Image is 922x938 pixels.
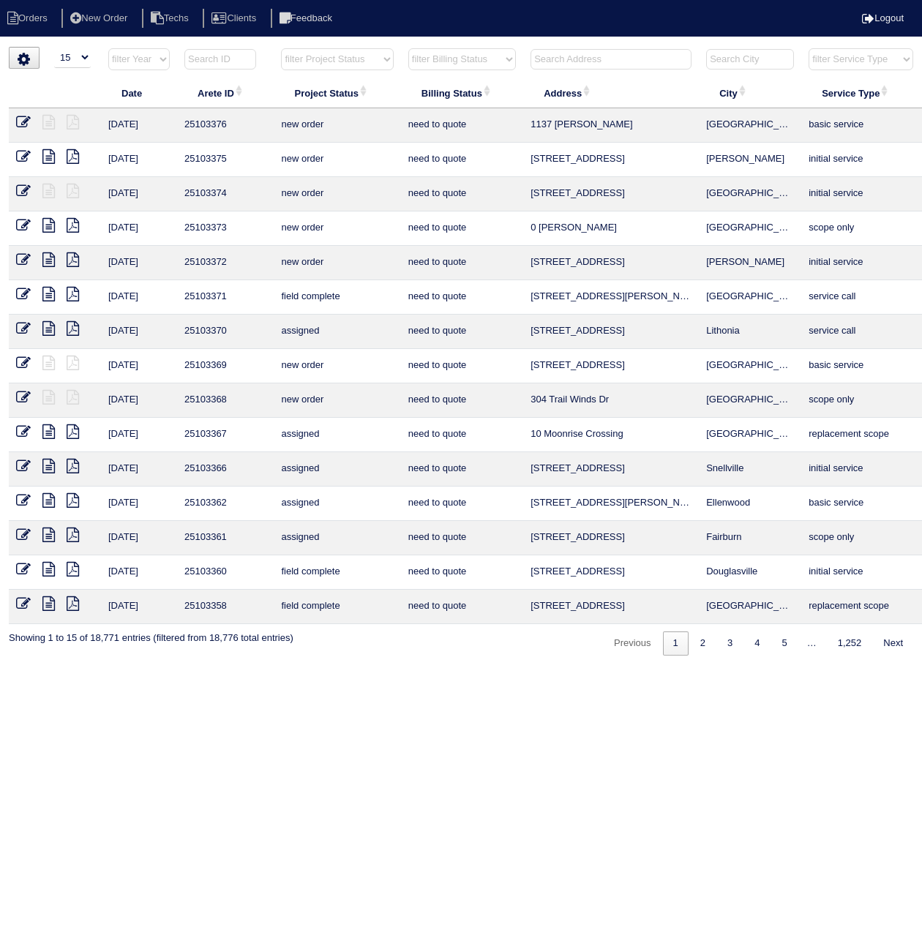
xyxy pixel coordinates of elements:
td: [GEOGRAPHIC_DATA] [699,349,801,383]
th: Billing Status: activate to sort column ascending [401,78,523,108]
td: [DATE] [101,349,177,383]
td: [DATE] [101,177,177,211]
li: Feedback [271,9,344,29]
td: [DATE] [101,555,177,590]
td: field complete [274,280,400,315]
td: [DATE] [101,487,177,521]
td: initial service [801,177,920,211]
td: [PERSON_NAME] [699,246,801,280]
td: replacement scope [801,590,920,624]
td: Douglasville [699,555,801,590]
td: new order [274,177,400,211]
a: 1 [663,631,689,656]
input: Search Address [531,49,691,70]
td: basic service [801,487,920,521]
a: Clients [203,12,268,23]
a: Previous [604,631,661,656]
td: need to quote [401,315,523,349]
td: 25103358 [177,590,274,624]
td: service call [801,280,920,315]
td: [DATE] [101,108,177,143]
td: [STREET_ADDRESS] [523,315,699,349]
td: [GEOGRAPHIC_DATA] [699,211,801,246]
li: Techs [142,9,200,29]
td: initial service [801,452,920,487]
td: assigned [274,452,400,487]
th: City: activate to sort column ascending [699,78,801,108]
td: [DATE] [101,383,177,418]
td: [STREET_ADDRESS] [523,349,699,383]
td: 10 Moonrise Crossing [523,418,699,452]
td: [DATE] [101,452,177,487]
a: Techs [142,12,200,23]
td: 1137 [PERSON_NAME] [523,108,699,143]
td: scope only [801,521,920,555]
td: initial service [801,555,920,590]
td: [STREET_ADDRESS] [523,177,699,211]
th: Arete ID: activate to sort column ascending [177,78,274,108]
td: [DATE] [101,521,177,555]
td: 304 Trail Winds Dr [523,383,699,418]
td: [DATE] [101,315,177,349]
td: [STREET_ADDRESS] [523,452,699,487]
td: [DATE] [101,143,177,177]
th: Date [101,78,177,108]
td: Lithonia [699,315,801,349]
td: service call [801,315,920,349]
div: Showing 1 to 15 of 18,771 entries (filtered from 18,776 total entries) [9,624,293,645]
td: 25103362 [177,487,274,521]
td: field complete [274,555,400,590]
td: [GEOGRAPHIC_DATA] [699,108,801,143]
a: New Order [61,12,139,23]
td: Snellville [699,452,801,487]
td: 25103370 [177,315,274,349]
td: [STREET_ADDRESS] [523,246,699,280]
td: need to quote [401,418,523,452]
td: need to quote [401,487,523,521]
td: need to quote [401,452,523,487]
td: [DATE] [101,246,177,280]
a: 4 [744,631,770,656]
th: Project Status: activate to sort column ascending [274,78,400,108]
td: need to quote [401,143,523,177]
td: need to quote [401,211,523,246]
td: 25103375 [177,143,274,177]
td: assigned [274,521,400,555]
a: 5 [771,631,797,656]
td: [DATE] [101,211,177,246]
a: 2 [690,631,716,656]
input: Search ID [184,49,256,70]
td: [GEOGRAPHIC_DATA] [699,177,801,211]
td: 25103372 [177,246,274,280]
th: Address: activate to sort column ascending [523,78,699,108]
td: scope only [801,383,920,418]
td: need to quote [401,349,523,383]
td: field complete [274,590,400,624]
td: Ellenwood [699,487,801,521]
td: need to quote [401,590,523,624]
li: Clients [203,9,268,29]
td: basic service [801,349,920,383]
td: need to quote [401,246,523,280]
td: 25103367 [177,418,274,452]
td: scope only [801,211,920,246]
td: assigned [274,487,400,521]
td: new order [274,211,400,246]
td: need to quote [401,555,523,590]
td: [STREET_ADDRESS][PERSON_NAME] [523,280,699,315]
a: 1,252 [828,631,872,656]
td: 25103368 [177,383,274,418]
a: Next [873,631,913,656]
td: 25103369 [177,349,274,383]
td: need to quote [401,280,523,315]
td: 25103373 [177,211,274,246]
span: … [798,637,826,648]
td: assigned [274,315,400,349]
td: 25103366 [177,452,274,487]
th: Service Type: activate to sort column ascending [801,78,920,108]
td: [GEOGRAPHIC_DATA] [699,590,801,624]
td: 0 [PERSON_NAME] [523,211,699,246]
td: new order [274,108,400,143]
td: Fairburn [699,521,801,555]
td: new order [274,349,400,383]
